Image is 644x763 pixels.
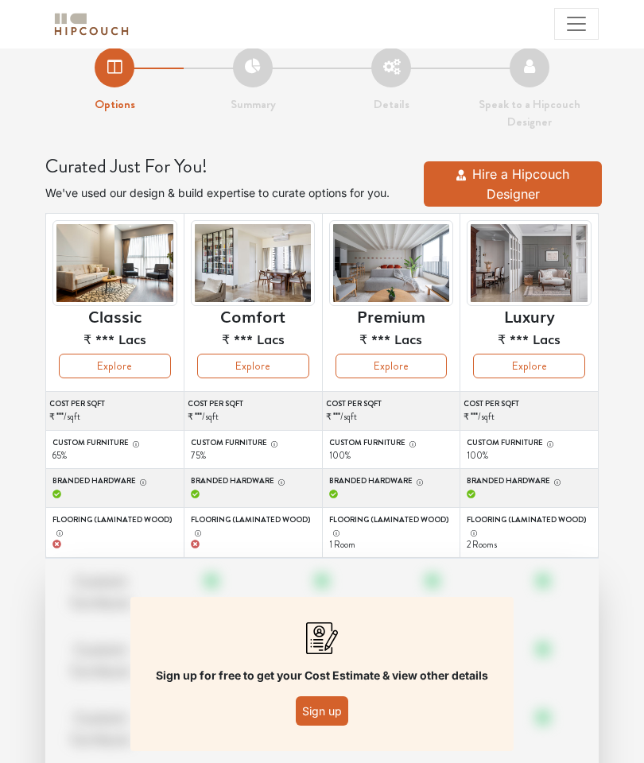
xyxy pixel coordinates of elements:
button: Hire a Hipcouch Designer [424,161,602,207]
td: 100% [322,430,460,469]
label: Cost per sqft [326,398,460,410]
h4: Curated Just For You! [45,155,408,178]
td: /sqft [184,392,322,431]
td: 100% [460,430,599,469]
strong: Details [374,95,409,113]
label: Branded Hardware [52,475,177,487]
button: Explore [473,354,585,378]
td: 2 Rooms [460,507,599,558]
label: Cost per sqft [188,398,322,410]
p: We've used our design & build expertise to curate options for you. [45,184,408,201]
button: Custom furniture [543,437,554,449]
button: Custom furniture [129,437,140,449]
button: Sign up [296,696,348,726]
label: Flooring (Laminated wood) [467,514,592,538]
h6: Luxury [504,306,555,325]
strong: Options [95,95,135,113]
td: 75% [184,430,322,469]
label: Flooring (Laminated wood) [52,514,177,538]
td: 65% [46,430,184,469]
h6: Premium [357,306,425,325]
img: header-preview [52,220,177,306]
strong: Summary [231,95,276,113]
img: logo-horizontal.svg [52,10,131,38]
img: header-preview [329,220,454,306]
label: Branded Hardware [467,475,592,487]
button: Explore [197,354,309,378]
strong: Speak to a Hipcouch Designer [479,95,580,131]
label: Flooring (Laminated wood) [329,514,454,538]
label: Cost per sqft [464,398,598,410]
td: /sqft [322,392,460,431]
p: Sign up for free to get your Cost Estimate & view other details [156,667,488,684]
span: logo-horizontal.svg [52,6,131,42]
td: /sqft [460,392,599,431]
button: Flooring (Laminated wood) [52,526,64,538]
td: /sqft [46,392,184,431]
label: Custom furniture [52,437,177,449]
button: Flooring (Laminated wood) [191,526,202,538]
button: Branded Hardware [274,475,285,487]
h6: Comfort [220,306,285,325]
label: Custom furniture [191,437,316,449]
button: Flooring (Laminated wood) [329,526,340,538]
label: Flooring (Laminated wood) [191,514,316,538]
label: Custom furniture [329,437,454,449]
button: Flooring (Laminated wood) [467,526,478,538]
label: Custom furniture [467,437,592,449]
img: header-preview [191,220,316,306]
td: 1 Room [322,507,460,558]
h6: Classic [88,306,142,325]
button: Branded Hardware [413,475,424,487]
button: Explore [59,354,171,378]
button: Toggle navigation [554,8,599,40]
button: Custom furniture [405,437,417,449]
button: Branded Hardware [550,475,561,487]
label: Branded Hardware [329,475,454,487]
button: Branded Hardware [136,475,147,487]
button: Custom furniture [267,437,278,449]
span: Hire a Hipcouch Designer [472,166,569,203]
img: header-preview [467,220,592,306]
button: Explore [336,354,448,378]
label: Branded Hardware [191,475,316,487]
label: Cost per sqft [49,398,184,410]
